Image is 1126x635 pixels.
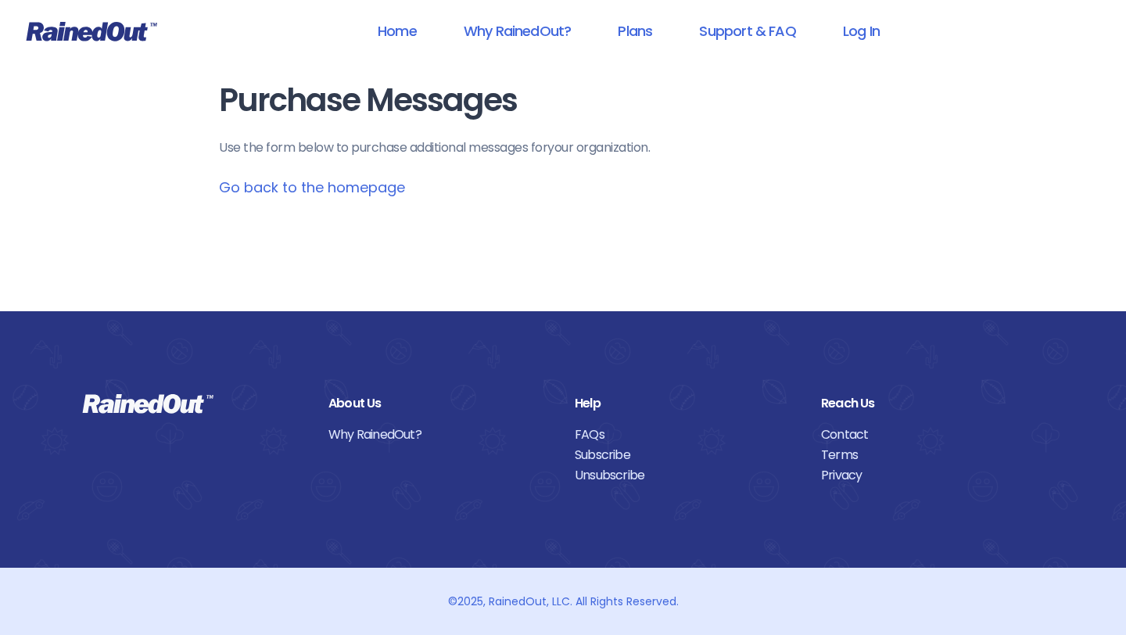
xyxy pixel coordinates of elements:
[575,393,798,414] div: Help
[219,138,907,157] p: Use the form below to purchase additional messages for your organization .
[219,83,907,118] h1: Purchase Messages
[443,13,592,48] a: Why RainedOut?
[597,13,672,48] a: Plans
[575,425,798,445] a: FAQs
[821,445,1044,465] a: Terms
[328,393,551,414] div: About Us
[821,425,1044,445] a: Contact
[823,13,900,48] a: Log In
[821,393,1044,414] div: Reach Us
[328,425,551,445] a: Why RainedOut?
[357,13,437,48] a: Home
[575,445,798,465] a: Subscribe
[821,465,1044,486] a: Privacy
[575,465,798,486] a: Unsubscribe
[219,178,405,197] a: Go back to the homepage
[679,13,816,48] a: Support & FAQ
